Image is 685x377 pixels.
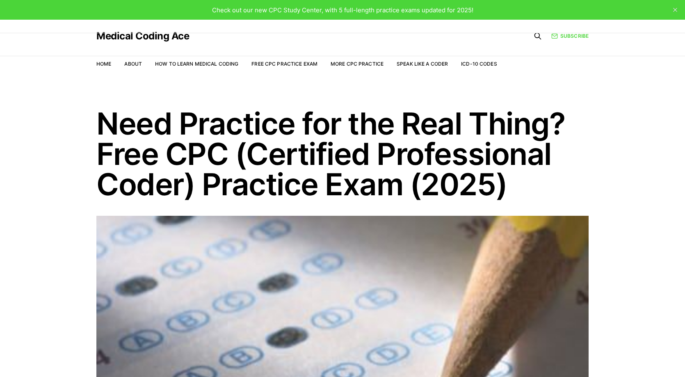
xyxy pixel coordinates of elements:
a: Medical Coding Ace [96,31,189,41]
a: ICD-10 Codes [461,61,497,67]
a: Subscribe [551,32,589,40]
iframe: portal-trigger [549,337,685,377]
a: More CPC Practice [331,61,384,67]
a: Home [96,61,111,67]
span: Check out our new CPC Study Center, with 5 full-length practice exams updated for 2025! [212,6,473,14]
a: Free CPC Practice Exam [251,61,317,67]
a: How to Learn Medical Coding [155,61,238,67]
button: close [669,3,682,16]
h1: Need Practice for the Real Thing? Free CPC (Certified Professional Coder) Practice Exam (2025) [96,108,589,199]
a: About [124,61,142,67]
a: Speak Like a Coder [397,61,448,67]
